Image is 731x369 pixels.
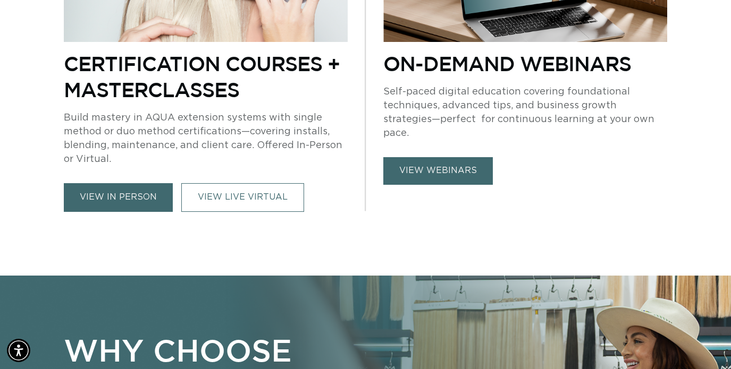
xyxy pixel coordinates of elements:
p: Certification Courses + Masterclasses [64,50,348,102]
p: On-Demand Webinars [383,50,667,76]
a: view in person [64,183,173,211]
a: VIEW LIVE VIRTUAL [181,183,304,211]
a: view webinars [383,157,493,184]
div: Accessibility Menu [7,339,30,362]
p: Self-paced digital education covering foundational techniques, advanced tips, and business growth... [383,85,667,140]
p: Build mastery in AQUA extension systems with single method or duo method certifications—covering ... [64,111,348,166]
